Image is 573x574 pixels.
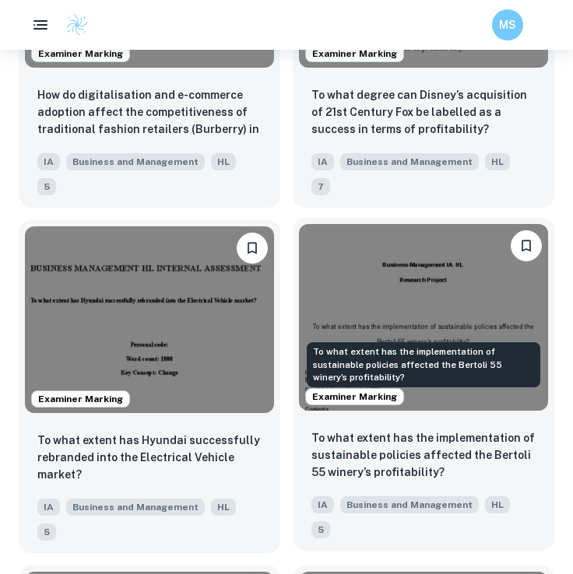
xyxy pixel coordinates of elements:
[37,499,60,516] span: IA
[485,496,510,513] span: HL
[311,496,334,513] span: IA
[340,153,479,170] span: Business and Management
[19,220,280,553] a: Examiner MarkingBookmarkTo what extent has Hyundai successfully rebranded into the Electrical Veh...
[311,86,536,138] p: To what degree can Disney’s acquisition of 21st Century Fox be labelled as a success in terms of ...
[499,16,517,33] h6: MS
[340,496,479,513] span: Business and Management
[511,230,542,261] button: Bookmark
[485,153,510,170] span: HL
[37,523,56,541] span: 5
[211,153,236,170] span: HL
[37,86,262,139] p: How do digitalisation and e-commerce adoption affect the competitiveness of traditional fashion r...
[66,499,205,516] span: Business and Management
[293,220,554,553] a: Examiner MarkingBookmarkTo what extent has the implementation of sustainable policies affected th...
[237,233,268,264] button: Bookmark
[37,153,60,170] span: IA
[307,342,540,387] div: To what extent has the implementation of sustainable policies affected the Bertoli 55 winery’s pr...
[311,178,330,195] span: 7
[32,392,129,406] span: Examiner Marking
[306,390,403,404] span: Examiner Marking
[311,153,334,170] span: IA
[311,521,330,538] span: 5
[311,429,536,481] p: To what extent has the implementation of sustainable policies affected the Bertoli 55 winery’s pr...
[492,9,523,40] button: MS
[37,178,56,195] span: 5
[306,47,403,61] span: Examiner Marking
[32,47,129,61] span: Examiner Marking
[211,499,236,516] span: HL
[65,13,89,37] img: Clastify logo
[56,13,89,37] a: Clastify logo
[37,432,262,483] p: To what extent has Hyundai successfully rebranded into the Electrical Vehicle market?
[299,224,548,411] img: Business and Management IA example thumbnail: To what extent has the implementation of
[66,153,205,170] span: Business and Management
[25,226,274,413] img: Business and Management IA example thumbnail: To what extent has Hyundai successfully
